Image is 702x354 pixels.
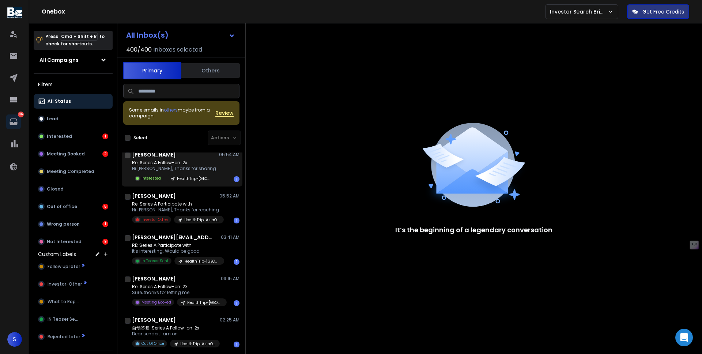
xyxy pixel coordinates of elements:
span: others [164,107,178,113]
label: Select [133,135,148,141]
p: HealthTrip-[GEOGRAPHIC_DATA] [187,300,222,305]
p: Lead [47,116,58,122]
div: 2 [102,151,108,157]
h1: [PERSON_NAME] [132,275,176,282]
div: 1 [102,221,108,227]
button: Rejected Later [34,329,113,344]
button: All Inbox(s) [120,28,241,42]
h1: All Inbox(s) [126,31,169,39]
button: Primary [123,62,181,79]
button: Out of office5 [34,199,113,214]
button: Investor-Other [34,277,113,291]
button: Closed [34,182,113,196]
p: Closed [47,186,64,192]
button: Lead [34,112,113,126]
p: 03:15 AM [221,276,239,282]
button: Meeting Completed [34,164,113,179]
p: HealthTrip-[GEOGRAPHIC_DATA] [177,176,212,181]
p: Re: Series A Participate with [132,201,220,207]
h3: Filters [34,79,113,90]
p: Interested [141,176,161,181]
img: logo [7,7,22,18]
span: What to Reply [48,299,79,305]
h1: [PERSON_NAME] [132,151,176,158]
button: Wrong person1 [34,217,113,231]
div: 1 [234,300,239,306]
p: HealthTrip-AsiaOceania 3 [180,341,215,347]
p: Investor Search Brillwood [550,8,608,15]
h1: [PERSON_NAME] [132,316,176,324]
p: Press to check for shortcuts. [45,33,105,48]
p: Dear sender, I am on [132,331,220,337]
h1: Onebox [42,7,545,16]
div: Some emails in maybe from a campaign [129,107,215,119]
p: Not Interested [47,239,82,245]
span: Investor-Other [48,281,82,287]
div: 1 [234,218,239,223]
button: What to Reply [34,294,113,309]
button: Review [215,109,234,117]
button: Others [181,63,240,79]
h1: All Campaigns [39,56,79,64]
p: HealthTrip-AsiaOceania 3 [184,217,219,223]
p: 05:54 AM [219,152,239,158]
p: Hi [PERSON_NAME], Thanks for sharing. [132,166,217,172]
button: S [7,332,22,347]
button: All Status [34,94,113,109]
button: Interested1 [34,129,113,144]
p: All Status [48,98,71,104]
p: Out Of Office [141,341,164,346]
p: In Teaser Sent [141,258,169,264]
button: All Campaigns [34,53,113,67]
h3: Inboxes selected [153,45,202,54]
button: Get Free Credits [627,4,689,19]
button: Meeting Booked2 [34,147,113,161]
p: It’s interesting. Would be good [132,248,220,254]
p: 03:41 AM [221,234,239,240]
span: Follow up later [48,264,80,270]
button: Not Interested9 [34,234,113,249]
p: Sure, thanks for letting me [132,290,220,295]
p: 自动答复: Series A Follow-on: 2x [132,325,220,331]
p: Meeting Booked [47,151,85,157]
p: Re: Series A Follow-on: 2X [132,284,220,290]
h3: Custom Labels [38,251,76,258]
div: 1 [234,342,239,347]
p: 05:52 AM [219,193,239,199]
p: RE: Series A Participate with [132,242,220,248]
span: Cmd + Shift + k [60,32,98,41]
p: Out of office [47,204,77,210]
p: Hi [PERSON_NAME], Thanks for reaching [132,207,220,213]
p: 86 [18,112,24,117]
button: Follow up later [34,259,113,274]
p: Re: Series A Follow-on: 2x [132,160,217,166]
p: It’s the beginning of a legendary conversation [395,225,552,235]
div: 5 [102,204,108,210]
h1: [PERSON_NAME][EMAIL_ADDRESS][DOMAIN_NAME] [132,234,212,241]
h1: [PERSON_NAME] [132,192,176,200]
button: IN Teaser Sent [34,312,113,327]
p: Meeting Booked [141,300,171,305]
div: Open Intercom Messenger [675,329,693,346]
span: 400 / 400 [126,45,152,54]
p: HealthTrip-[GEOGRAPHIC_DATA] [185,259,220,264]
p: Get Free Credits [642,8,684,15]
a: 86 [6,114,21,129]
p: Wrong person [47,221,80,227]
p: Investor Other [141,217,168,222]
p: Interested [47,133,72,139]
p: Meeting Completed [47,169,94,174]
p: 02:25 AM [220,317,239,323]
div: 1 [234,176,239,182]
div: 9 [102,239,108,245]
span: IN Teaser Sent [48,316,80,322]
div: 1 [234,259,239,265]
div: 1 [102,133,108,139]
span: Rejected Later [48,334,80,340]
